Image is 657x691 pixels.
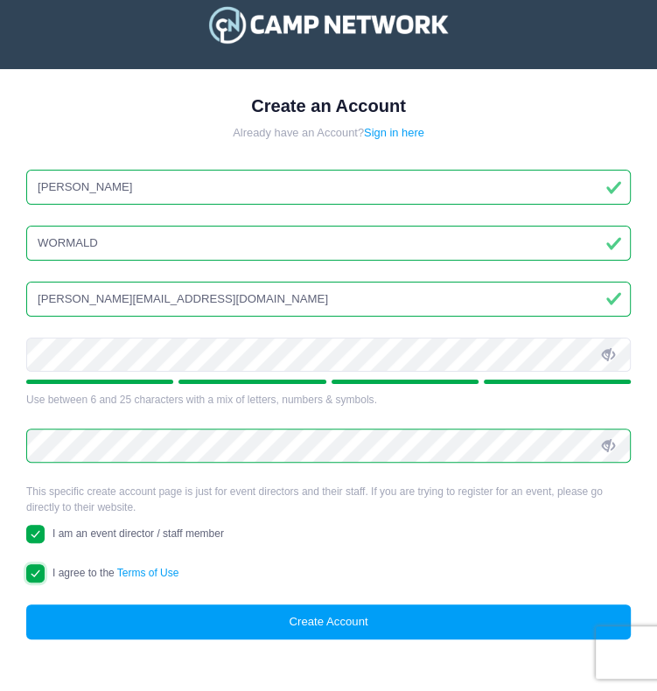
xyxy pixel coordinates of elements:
[26,282,631,317] input: Email
[26,525,45,543] input: I am an event director / staff member
[26,124,631,141] div: Already have an Account?
[26,564,45,583] input: I agree to theTerms of Use
[117,567,179,579] a: Terms of Use
[52,527,224,540] span: I am an event director / staff member
[26,604,631,639] button: Create Account
[26,170,631,205] input: First Name
[26,392,631,408] div: Use between 6 and 25 characters with a mix of letters, numbers & symbols.
[26,226,631,261] input: Last Name
[26,484,631,515] p: This specific create account page is just for event directors and their staff. If you are trying ...
[26,95,631,116] h1: Create an Account
[52,567,178,579] span: I agree to the
[364,126,424,139] a: Sign in here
